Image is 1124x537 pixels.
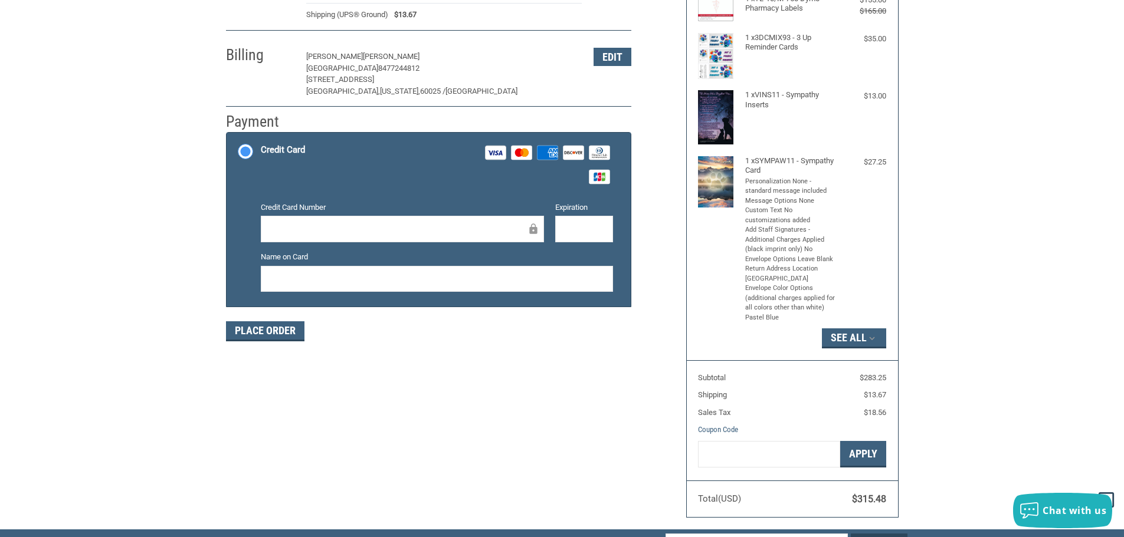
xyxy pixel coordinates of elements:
label: Expiration [555,202,613,213]
li: Add Staff Signatures - Additional Charges Applied (black imprint only) No [745,225,837,255]
h4: 1 x SYMPAW11 - Sympathy Card [745,156,837,176]
button: Edit [594,48,631,66]
span: [PERSON_NAME] [363,52,420,61]
li: Return Address Location [GEOGRAPHIC_DATA] [745,264,837,284]
span: Subtotal [698,373,726,382]
h4: 1 x VINS11 - Sympathy Inserts [745,90,837,110]
span: [GEOGRAPHIC_DATA] [445,87,517,95]
div: $35.00 [839,33,886,45]
li: Envelope Color Options (additional charges applied for all colors other than white) Pastel Blue [745,284,837,322]
a: Coupon Code [698,425,738,434]
label: Name on Card [261,251,613,263]
span: $13.67 [864,390,886,399]
span: 60025 / [420,87,445,95]
div: $165.00 [839,5,886,17]
span: Shipping (UPS® Ground) [306,9,388,21]
span: Chat with us [1043,504,1106,517]
span: $283.25 [860,373,886,382]
span: Shipping [698,390,727,399]
label: Credit Card Number [261,202,544,213]
input: Gift Certificate or Coupon Code [698,441,840,467]
span: [GEOGRAPHIC_DATA] [306,64,378,73]
li: Personalization None - standard message included [745,177,837,196]
span: 8477244812 [378,64,420,73]
button: See All [822,328,886,348]
span: [GEOGRAPHIC_DATA], [306,87,380,95]
li: Message Options None [745,196,837,206]
button: Apply [840,441,886,467]
div: $27.25 [839,156,886,168]
span: Total (USD) [698,493,741,504]
li: Envelope Options Leave Blank [745,255,837,265]
h4: 1 x 3DCMIX93 - 3 Up Reminder Cards [745,33,837,52]
div: $13.00 [839,90,886,102]
span: [PERSON_NAME] [306,52,363,61]
li: Custom Text No customizations added [745,206,837,225]
button: Chat with us [1013,493,1112,528]
span: $315.48 [852,493,886,505]
div: Credit Card [261,140,305,160]
span: $18.56 [864,408,886,417]
h2: Billing [226,45,295,65]
span: $13.67 [388,9,417,21]
span: [US_STATE], [380,87,420,95]
h2: Payment [226,112,295,131]
span: Sales Tax [698,408,730,417]
span: [STREET_ADDRESS] [306,75,374,84]
button: Place Order [226,321,304,341]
